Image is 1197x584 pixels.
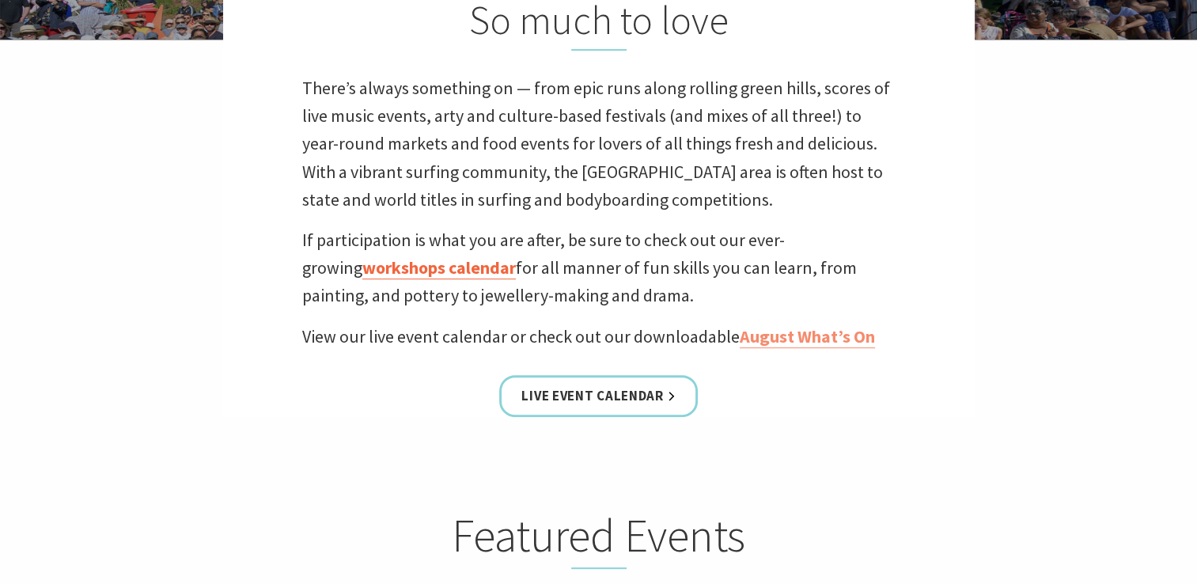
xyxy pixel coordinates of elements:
a: Live Event Calendar [499,375,697,417]
a: August What’s On [740,325,875,348]
p: There’s always something on — from epic runs along rolling green hills, scores of live music even... [302,74,896,214]
p: If participation is what you are after, be sure to check out our ever-growing for all manner of f... [302,226,896,310]
a: workshops calendar [362,256,516,279]
p: View our live event calendar or check out our downloadable [302,323,896,351]
h2: Featured Events [289,508,909,570]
